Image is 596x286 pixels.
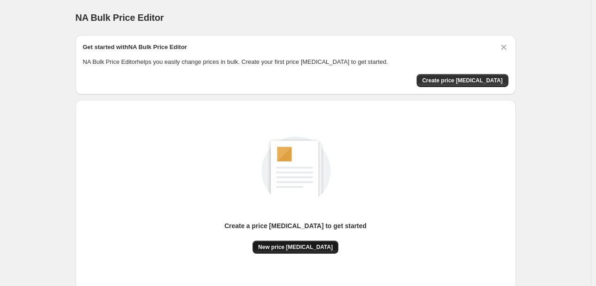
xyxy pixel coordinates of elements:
[422,77,503,84] span: Create price [MEDICAL_DATA]
[76,12,164,23] span: NA Bulk Price Editor
[83,43,187,52] h2: Get started with NA Bulk Price Editor
[83,57,508,67] p: NA Bulk Price Editor helps you easily change prices in bulk. Create your first price [MEDICAL_DAT...
[224,221,367,230] p: Create a price [MEDICAL_DATA] to get started
[253,241,338,254] button: New price [MEDICAL_DATA]
[499,43,508,52] button: Dismiss card
[258,243,333,251] span: New price [MEDICAL_DATA]
[417,74,508,87] button: Create price change job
